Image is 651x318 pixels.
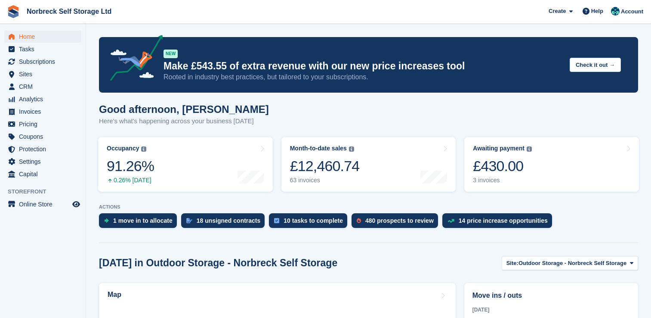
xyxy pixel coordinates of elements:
[19,168,71,180] span: Capital
[19,156,71,168] span: Settings
[611,7,620,16] img: Sally King
[4,68,81,80] a: menu
[19,56,71,68] span: Subscriptions
[274,218,279,223] img: task-75834270c22a3079a89374b754ae025e5fb1db73e45f91037f5363f120a921f8.svg
[473,177,532,184] div: 3 invoices
[99,103,269,115] h1: Good afternoon, [PERSON_NAME]
[99,116,269,126] p: Here's what's happening across your business [DATE]
[472,290,630,301] h2: Move ins / outs
[186,218,192,223] img: contract_signature_icon-13c848040528278c33f63329250d36e43548de30e8caae1d1a13099fd9432cc5.svg
[19,43,71,55] span: Tasks
[502,256,638,270] button: Site: Outdoor Storage - Norbreck Self Storage
[352,213,442,232] a: 480 prospects to review
[290,157,360,175] div: £12,460.74
[349,147,354,152] img: icon-info-grey-7440780725fd019a000dd9b08b2336e03edf1995a4989e88bcd33f0948082b44.svg
[4,43,81,55] a: menu
[99,204,638,210] p: ACTIONS
[4,198,81,210] a: menu
[108,291,121,299] h2: Map
[19,106,71,118] span: Invoices
[591,7,603,16] span: Help
[464,137,639,192] a: Awaiting payment £430.00 3 invoices
[19,131,71,143] span: Coupons
[357,218,361,223] img: prospect-51fa495bee0391a8d652442698ab0144808aea92771e9ea1ae160a38d050c398.svg
[113,217,173,224] div: 1 move in to allocate
[621,7,643,16] span: Account
[290,145,347,152] div: Month-to-date sales
[4,143,81,155] a: menu
[506,259,518,268] span: Site:
[4,81,81,93] a: menu
[103,35,163,84] img: price-adjustments-announcement-icon-8257ccfd72463d97f412b2fc003d46551f7dbcb40ab6d574587a9cd5c0d94...
[473,145,525,152] div: Awaiting payment
[19,93,71,105] span: Analytics
[19,198,71,210] span: Online Store
[8,187,86,196] span: Storefront
[4,156,81,168] a: menu
[107,145,139,152] div: Occupancy
[164,72,563,82] p: Rooted in industry best practices, but tailored to your subscriptions.
[549,7,566,16] span: Create
[527,147,532,152] img: icon-info-grey-7440780725fd019a000dd9b08b2336e03edf1995a4989e88bcd33f0948082b44.svg
[518,259,626,268] span: Outdoor Storage - Norbreck Self Storage
[4,168,81,180] a: menu
[104,218,109,223] img: move_ins_to_allocate_icon-fdf77a2bb77ea45bf5b3d319d69a93e2d87916cf1d5bf7949dd705db3b84f3ca.svg
[107,157,154,175] div: 91.26%
[164,60,563,72] p: Make £543.55 of extra revenue with our new price increases tool
[447,219,454,223] img: price_increase_opportunities-93ffe204e8149a01c8c9dc8f82e8f89637d9d84a8eef4429ea346261dce0b2c0.svg
[197,217,261,224] div: 18 unsigned contracts
[459,217,548,224] div: 14 price increase opportunities
[99,213,181,232] a: 1 move in to allocate
[269,213,352,232] a: 10 tasks to complete
[164,50,178,58] div: NEW
[23,4,115,19] a: Norbreck Self Storage Ltd
[19,118,71,130] span: Pricing
[4,56,81,68] a: menu
[4,93,81,105] a: menu
[19,31,71,43] span: Home
[473,157,532,175] div: £430.00
[98,137,273,192] a: Occupancy 91.26% 0.26% [DATE]
[4,31,81,43] a: menu
[281,137,456,192] a: Month-to-date sales £12,460.74 63 invoices
[4,106,81,118] a: menu
[284,217,343,224] div: 10 tasks to complete
[4,118,81,130] a: menu
[19,143,71,155] span: Protection
[107,177,154,184] div: 0.26% [DATE]
[19,81,71,93] span: CRM
[141,147,146,152] img: icon-info-grey-7440780725fd019a000dd9b08b2336e03edf1995a4989e88bcd33f0948082b44.svg
[290,177,360,184] div: 63 invoices
[4,131,81,143] a: menu
[99,257,337,269] h2: [DATE] in Outdoor Storage - Norbreck Self Storage
[570,58,621,72] button: Check it out →
[365,217,434,224] div: 480 prospects to review
[19,68,71,80] span: Sites
[181,213,269,232] a: 18 unsigned contracts
[7,5,20,18] img: stora-icon-8386f47178a22dfd0bd8f6a31ec36ba5ce8667c1dd55bd0f319d3a0aa187defe.svg
[71,199,81,209] a: Preview store
[472,306,630,314] div: [DATE]
[442,213,556,232] a: 14 price increase opportunities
